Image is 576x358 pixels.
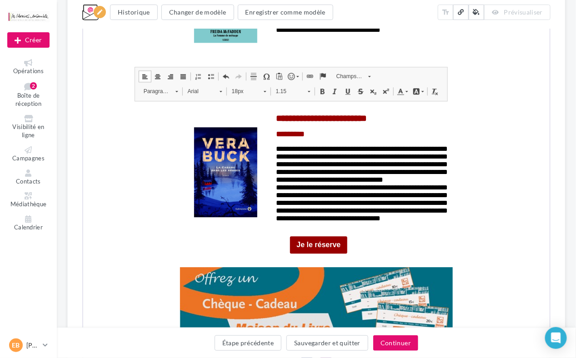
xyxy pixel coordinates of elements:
[215,335,282,351] button: Étape précédente
[120,23,347,84] img: tetiere_lamaisondulivre.jpg
[156,169,182,179] span: obligée
[13,67,44,75] span: Opérations
[504,8,543,16] span: Prévisualiser
[172,141,294,150] span: "Dernier bateau pour l'Amérique".
[141,122,210,131] strong: [PERSON_NAME]
[94,6,106,18] div: Edition en cours<
[7,214,50,233] a: Calendrier
[174,7,268,14] span: L'email ne s'affiche pas correctement ?
[7,113,50,141] a: Visibilité en ligne
[30,82,37,89] div: 2
[182,169,310,179] span: de fuir aux [GEOGRAPHIC_DATA].
[286,335,368,351] button: Sauvegarder et quitter
[26,341,39,350] p: [PERSON_NAME]
[373,335,418,351] button: Continuer
[111,229,174,330] img: 9782221275733_1_75.jpg
[15,92,41,108] span: Boîte de réception
[140,131,326,140] span: pour une rencontre émouvante autour de son livre :
[12,341,20,350] span: EB
[484,5,551,20] button: Prévisualiser
[12,154,45,162] span: Campagnes
[7,190,50,210] a: Médiathèque
[10,200,47,208] span: Médiathèque
[143,93,324,105] span: Cette semaine à la Maison du Livre
[7,57,50,77] a: Opérations
[7,168,50,187] a: Contacts
[268,7,293,14] a: Cliquez-ici
[161,5,234,20] button: Changer de modèle
[16,178,41,185] span: Contacts
[545,327,567,349] div: Open Intercom Messenger
[7,32,50,48] button: Créer
[7,337,50,354] a: EB [PERSON_NAME]
[141,122,325,131] span: vous attend, lundi à 18 h,
[12,123,44,139] span: Visibilité en ligne
[14,224,43,231] span: Calendrier
[438,5,453,20] button: text_fields
[7,80,50,109] a: Boîte de réception2
[7,32,50,48] div: Nouvelle campagne
[109,150,358,169] span: Elle y relate l'histoire de sa famille [DEMOGRAPHIC_DATA] pendant la guerre,
[96,9,103,15] i: edit
[110,5,158,20] button: Historique
[441,8,450,17] i: text_fields
[275,122,300,131] strong: 27 mai
[7,144,50,164] a: Campagnes
[238,5,333,20] button: Enregistrer comme modèle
